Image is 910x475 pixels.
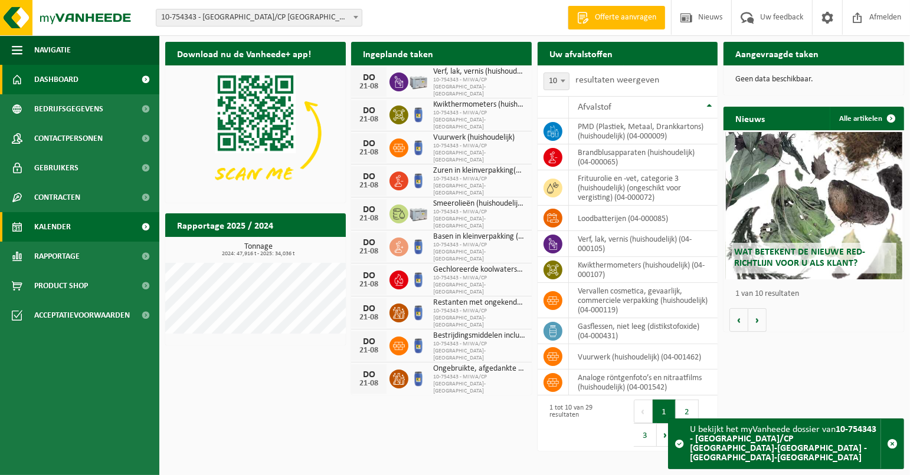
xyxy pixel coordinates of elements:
div: 21-08 [357,116,381,124]
img: PB-LB-0680-HPE-GY-11 [408,71,428,91]
td: PMD (Plastiek, Metaal, Drankkartons) (huishoudelijk) (04-000009) [569,118,718,144]
span: 10-754343 - MIWA/CP [GEOGRAPHIC_DATA]-[GEOGRAPHIC_DATA] [433,176,526,197]
label: resultaten weergeven [575,75,659,85]
span: Contactpersonen [34,124,103,153]
td: analoge röntgenfoto’s en nitraatfilms (huishoudelijk) (04-001542) [569,370,718,395]
p: Geen data beschikbaar. [735,75,892,84]
td: vervallen cosmetica, gevaarlijk, commerciele verpakking (huishoudelijk) (04-000119) [569,283,718,318]
span: Smeerolieën (huishoudelijk, kleinverpakking) [433,199,526,209]
span: Restanten met ongekende samenstelling (huishoudelijk) [433,298,526,308]
button: Volgende [748,308,767,332]
h2: Aangevraagde taken [724,42,830,65]
h2: Rapportage 2025 / 2024 [165,213,285,236]
div: 21-08 [357,314,381,322]
div: 21-08 [357,83,381,91]
span: Verf, lak, vernis (huishoudelijk) [433,67,526,77]
p: 1 van 10 resultaten [735,290,898,298]
button: Vorige [729,308,748,332]
span: Vuurwerk (huishoudelijk) [433,133,526,143]
img: PB-OT-0120-HPE-00-02 [408,302,428,322]
span: 10-754343 - MIWA/CP [GEOGRAPHIC_DATA]-[GEOGRAPHIC_DATA] [433,110,526,131]
span: 10-754343 - MIWA/CP [GEOGRAPHIC_DATA]-[GEOGRAPHIC_DATA] [433,341,526,362]
div: DO [357,106,381,116]
span: 10-754343 - MIWA/CP NIEUWKERKEN-WAAS - NIEUWKERKEN-WAAS [156,9,362,26]
a: Wat betekent de nieuwe RED-richtlijn voor u als klant? [726,132,902,279]
img: PB-OT-0120-HPE-00-02 [408,236,428,256]
td: vuurwerk (huishoudelijk) (04-001462) [569,344,718,370]
span: 10-754343 - MIWA/CP [GEOGRAPHIC_DATA]-[GEOGRAPHIC_DATA] [433,242,526,263]
div: 21-08 [357,380,381,388]
span: Kwikthermometers (huishoudelijk) [433,100,526,110]
div: 21-08 [357,248,381,256]
img: PB-LB-0680-HPE-GY-11 [408,203,428,223]
div: 21-08 [357,215,381,223]
td: kwikthermometers (huishoudelijk) (04-000107) [569,257,718,283]
h2: Download nu de Vanheede+ app! [165,42,323,65]
button: Previous [634,400,653,423]
h3: Tonnage [171,243,346,257]
div: DO [357,172,381,182]
span: 10-754343 - MIWA/CP [GEOGRAPHIC_DATA]-[GEOGRAPHIC_DATA] [433,143,526,164]
h2: Nieuws [724,107,777,130]
div: 1 tot 10 van 29 resultaten [544,398,622,448]
a: Offerte aanvragen [568,6,665,29]
span: Basen in kleinverpakking (huishoudelijk) [433,232,526,242]
h2: Uw afvalstoffen [538,42,624,65]
span: 2024: 47,916 t - 2025: 34,036 t [171,251,346,257]
span: Ongebruikte, afgedankte chemicalien (huishoudelijk) [433,364,526,374]
button: Next [657,423,675,447]
td: verf, lak, vernis (huishoudelijk) (04-000105) [569,231,718,257]
img: PB-OT-0120-HPE-00-02 [408,269,428,289]
td: loodbatterijen (04-000085) [569,206,718,231]
span: Afvalstof [578,103,611,112]
span: 10-754343 - MIWA/CP [GEOGRAPHIC_DATA]-[GEOGRAPHIC_DATA] [433,209,526,230]
div: DO [357,304,381,314]
span: Bestrijdingsmiddelen inclusief schimmelwerende beschermingsmiddelen (huishoudeli... [433,331,526,341]
span: Contracten [34,183,80,212]
td: gasflessen, niet leeg (distikstofoxide) (04-000431) [569,318,718,344]
span: 10-754343 - MIWA/CP [GEOGRAPHIC_DATA]-[GEOGRAPHIC_DATA] [433,275,526,296]
div: U bekijkt het myVanheede dossier van [690,419,880,469]
span: Kalender [34,212,71,242]
div: 21-08 [357,182,381,190]
a: Bekijk rapportage [258,236,345,260]
span: Gechloreerde koolwaterstoffen(huishoudelijk) [433,265,526,275]
div: DO [357,73,381,83]
img: PB-OT-0120-HPE-00-02 [408,104,428,124]
div: 21-08 [357,149,381,157]
button: 3 [634,423,657,447]
div: DO [357,139,381,149]
div: DO [357,205,381,215]
span: Product Shop [34,271,88,301]
span: Rapportage [34,242,80,271]
div: DO [357,271,381,281]
td: brandblusapparaten (huishoudelijk) (04-000065) [569,144,718,170]
button: 1 [653,400,676,423]
span: 10 [544,72,569,90]
img: PB-OT-0120-HPE-00-02 [408,170,428,190]
span: 10 [544,73,569,90]
img: PB-OT-0120-HPE-00-02 [408,368,428,388]
button: 2 [676,400,699,423]
img: Download de VHEPlus App [165,65,346,200]
span: Offerte aanvragen [592,12,659,24]
span: Zuren in kleinverpakking(huishoudelijk) [433,166,526,176]
div: DO [357,238,381,248]
td: frituurolie en -vet, categorie 3 (huishoudelijk) (ongeschikt voor vergisting) (04-000072) [569,170,718,206]
div: DO [357,337,381,347]
span: Acceptatievoorwaarden [34,301,130,330]
div: DO [357,370,381,380]
span: Bedrijfsgegevens [34,94,103,124]
span: 10-754343 - MIWA/CP NIEUWKERKEN-WAAS - NIEUWKERKEN-WAAS [156,9,362,27]
div: 21-08 [357,347,381,355]
span: 10-754343 - MIWA/CP [GEOGRAPHIC_DATA]-[GEOGRAPHIC_DATA] [433,374,526,395]
a: Alle artikelen [830,107,903,130]
span: Dashboard [34,65,78,94]
span: 10-754343 - MIWA/CP [GEOGRAPHIC_DATA]-[GEOGRAPHIC_DATA] [433,308,526,329]
span: 10-754343 - MIWA/CP [GEOGRAPHIC_DATA]-[GEOGRAPHIC_DATA] [433,77,526,98]
img: PB-OT-0120-HPE-00-02 [408,335,428,355]
span: Navigatie [34,35,71,65]
strong: 10-754343 - [GEOGRAPHIC_DATA]/CP [GEOGRAPHIC_DATA]-[GEOGRAPHIC_DATA] - [GEOGRAPHIC_DATA]-[GEOGRAP... [690,425,876,463]
h2: Ingeplande taken [351,42,445,65]
img: PB-OT-0120-HPE-00-02 [408,137,428,157]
